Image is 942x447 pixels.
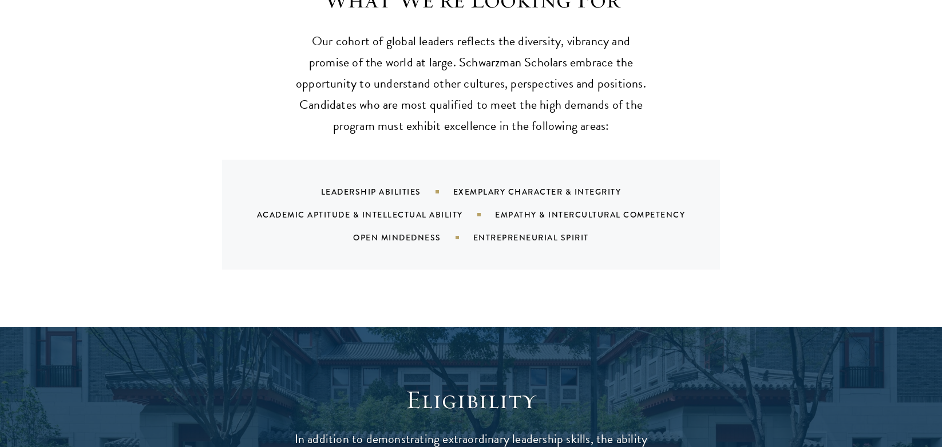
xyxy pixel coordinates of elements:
div: Academic Aptitude & Intellectual Ability [257,209,495,220]
p: Our cohort of global leaders reflects the diversity, vibrancy and promise of the world at large. ... [294,31,648,137]
div: Empathy & Intercultural Competency [495,209,714,220]
div: Leadership Abilities [321,186,453,197]
div: Exemplary Character & Integrity [453,186,650,197]
div: Entrepreneurial Spirit [473,232,618,243]
div: Open Mindedness [353,232,473,243]
h2: Eligibility [294,384,648,416]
